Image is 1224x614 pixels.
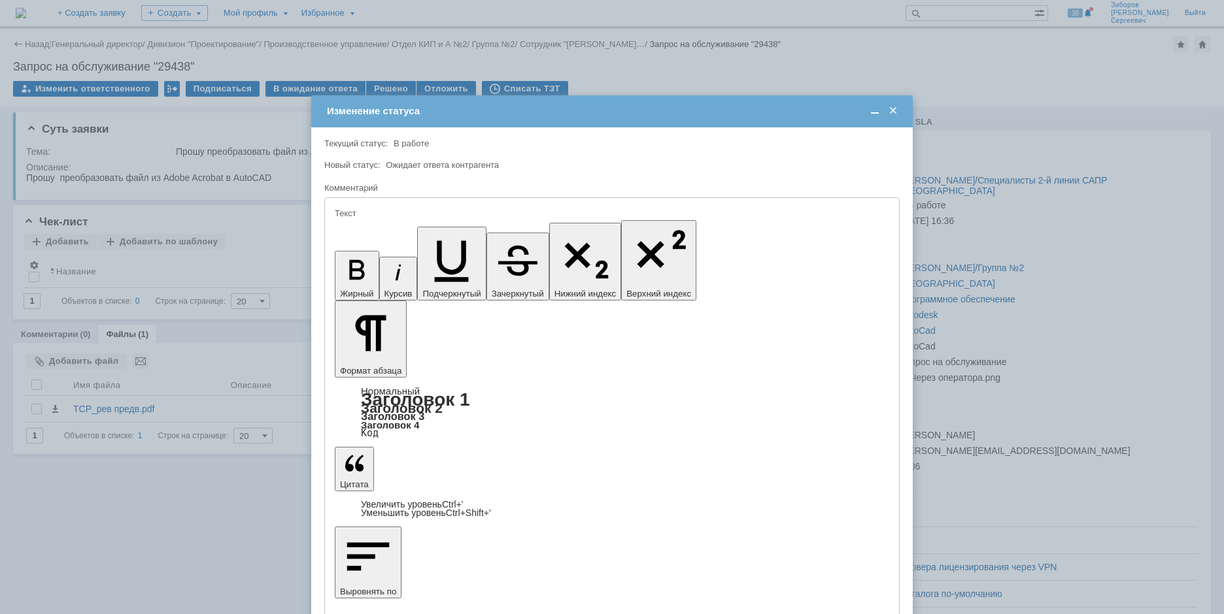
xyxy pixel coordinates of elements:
[361,385,420,396] a: Нормальный
[361,427,379,439] a: Код
[887,105,900,117] span: Закрыть
[335,500,889,517] div: Цитата
[340,289,374,299] span: Жирный
[335,387,889,438] div: Формат абзаца
[361,508,491,518] a: Decrease
[394,138,429,148] span: В работе
[340,479,369,489] span: Цитата
[327,105,900,117] div: Изменение статуса
[335,251,379,300] button: Жирный
[340,366,401,376] span: Формат абзаца
[384,289,413,299] span: Курсив
[335,447,374,491] button: Цитата
[417,227,486,300] button: Подчеркнутый
[361,389,470,410] a: Заголовок 1
[446,508,491,518] span: Ctrl+Shift+'
[492,289,544,299] span: Зачеркнутый
[442,499,464,509] span: Ctrl+'
[361,419,419,430] a: Заголовок 4
[335,526,401,598] button: Выровнять по
[868,105,881,117] span: Свернуть (Ctrl + M)
[324,182,897,195] div: Комментарий
[324,160,381,170] label: Новый статус:
[335,300,407,378] button: Формат абзаца
[626,289,691,299] span: Верхний индекс
[621,220,696,300] button: Верхний индекс
[361,400,443,415] a: Заголовок 2
[324,138,388,148] label: Текущий статус:
[361,499,464,509] a: Increase
[379,257,418,300] button: Курсив
[361,410,424,422] a: Заголовок 3
[554,289,617,299] span: Нижний индекс
[335,209,887,218] div: Текст
[549,223,622,300] button: Нижний индекс
[422,289,481,299] span: Подчеркнутый
[486,233,549,300] button: Зачеркнутый
[340,587,396,596] span: Выровнять по
[386,160,499,170] span: Ожидает ответа контрагента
